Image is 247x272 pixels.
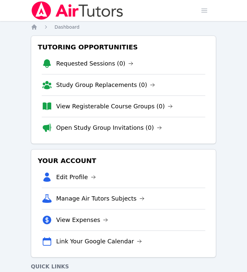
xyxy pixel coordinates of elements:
h4: Quick Links [31,263,216,271]
a: Open Study Group Invitations (0) [56,123,162,132]
img: Air Tutors [31,1,124,20]
a: View Registerable Course Groups (0) [56,102,173,111]
a: Manage Air Tutors Subjects [56,194,145,203]
h3: Your Account [36,155,211,167]
a: Dashboard [55,24,79,30]
a: Requested Sessions (0) [56,59,133,68]
a: Edit Profile [56,173,96,182]
a: View Expenses [56,215,108,225]
nav: Breadcrumb [31,24,216,30]
a: Study Group Replacements (0) [56,80,155,90]
h3: Tutoring Opportunities [36,41,211,53]
a: Link Your Google Calendar [56,237,142,246]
